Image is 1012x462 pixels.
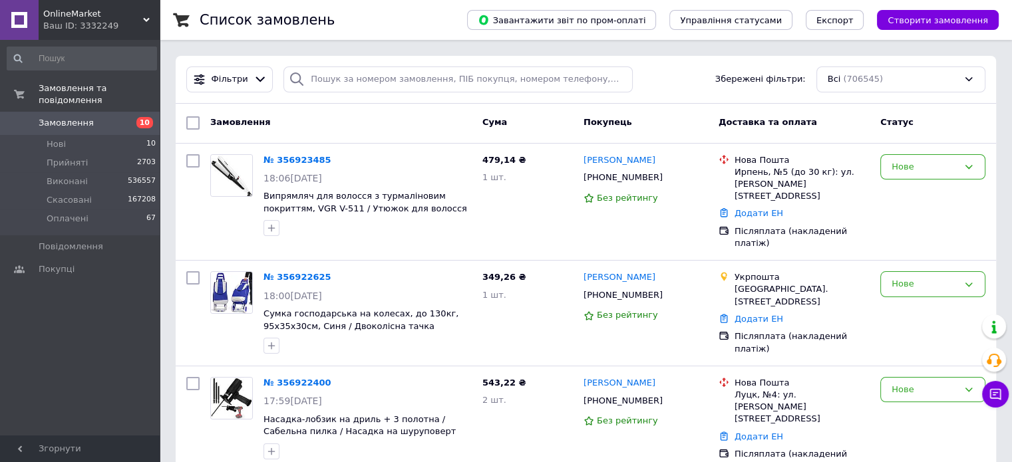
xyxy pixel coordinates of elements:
[146,213,156,225] span: 67
[669,10,792,30] button: Управління статусами
[263,155,331,165] a: № 356923485
[581,392,665,409] div: [PHONE_NUMBER]
[877,10,999,30] button: Створити замовлення
[735,330,870,354] div: Післяплата (накладений платіж)
[47,175,88,187] span: Виконані
[482,117,507,127] span: Cума
[735,283,870,307] div: [GEOGRAPHIC_DATA]. [STREET_ADDRESS]
[584,271,655,284] a: [PERSON_NAME]
[211,155,252,196] img: Фото товару
[584,154,655,167] a: [PERSON_NAME]
[263,191,467,225] a: Випрямляч для волосся з турмаліновим покриттям, VGR V-511 / Утюжок для волосся / Плойка-вирівнювач
[212,73,248,86] span: Фільтри
[482,290,506,300] span: 1 шт.
[146,138,156,150] span: 10
[43,20,160,32] div: Ваш ID: 3332249
[263,396,322,406] span: 17:59[DATE]
[864,15,999,25] a: Створити замовлення
[892,383,958,397] div: Нове
[39,82,160,106] span: Замовлення та повідомлення
[211,378,252,419] img: Фото товару
[128,175,156,187] span: 536557
[888,15,988,25] span: Створити замовлення
[680,15,782,25] span: Управління статусами
[735,389,870,425] div: Луцк, №4: ул. [PERSON_NAME][STREET_ADDRESS]
[39,241,103,253] span: Повідомлення
[263,290,322,301] span: 18:00[DATE]
[39,263,75,275] span: Покупці
[597,415,658,425] span: Без рейтингу
[210,271,253,314] a: Фото товару
[735,314,783,324] a: Додати ЕН
[982,381,1009,407] button: Чат з покупцем
[210,154,253,197] a: Фото товару
[735,271,870,283] div: Укрпошта
[467,10,656,30] button: Завантажити звіт по пром-оплаті
[263,308,458,343] a: Сумка господарська на колесах, до 130кг, 95х35х30см, Синя / Двоколісна тачка кравчучка / Сумка візок
[47,213,88,225] span: Оплачені
[211,272,252,313] img: Фото товару
[263,173,322,183] span: 18:06[DATE]
[7,47,157,70] input: Пошук
[735,208,783,218] a: Додати ЕН
[482,395,506,405] span: 2 шт.
[735,154,870,166] div: Нова Пошта
[283,66,633,92] input: Пошук за номером замовлення, ПІБ покупця, номером телефону, Email, номером накладної
[581,287,665,304] div: [PHONE_NUMBER]
[597,310,658,320] span: Без рейтингу
[597,193,658,203] span: Без рейтингу
[828,73,841,86] span: Всі
[47,157,88,169] span: Прийняті
[584,377,655,390] a: [PERSON_NAME]
[210,377,253,419] a: Фото товару
[581,169,665,186] div: [PHONE_NUMBER]
[47,194,92,206] span: Скасовані
[482,378,526,388] span: 543,22 ₴
[735,431,783,441] a: Додати ЕН
[719,117,817,127] span: Доставка та оплата
[584,117,632,127] span: Покупець
[482,155,526,165] span: 479,14 ₴
[263,272,331,282] a: № 356922625
[263,414,456,437] a: Насадка-лобзик на дриль + 3 полотна / Сабельна пилка / Насадка на шуруповерт
[880,117,914,127] span: Статус
[892,277,958,291] div: Нове
[892,160,958,174] div: Нове
[735,377,870,389] div: Нова Пошта
[200,12,335,28] h1: Список замовлень
[816,15,854,25] span: Експорт
[482,272,526,282] span: 349,26 ₴
[43,8,143,20] span: OnlineMarket
[263,378,331,388] a: № 356922400
[39,117,94,129] span: Замовлення
[137,157,156,169] span: 2703
[128,194,156,206] span: 167208
[478,14,645,26] span: Завантажити звіт по пром-оплаті
[735,225,870,249] div: Післяплата (накладений платіж)
[806,10,864,30] button: Експорт
[482,172,506,182] span: 1 шт.
[843,74,883,84] span: (706545)
[735,166,870,203] div: Ирпень, №5 (до 30 кг): ул. [PERSON_NAME][STREET_ADDRESS]
[136,117,153,128] span: 10
[210,117,270,127] span: Замовлення
[47,138,66,150] span: Нові
[715,73,806,86] span: Збережені фільтри:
